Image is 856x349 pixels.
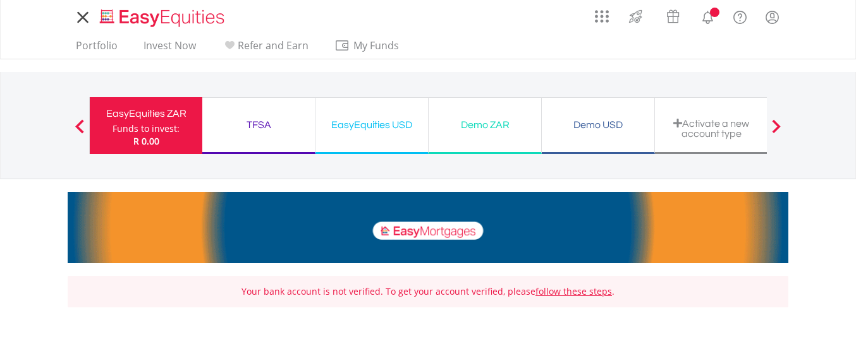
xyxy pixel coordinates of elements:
span: Refer and Earn [238,38,309,52]
a: AppsGrid [587,3,617,23]
img: EasyEquities_Logo.png [97,8,229,28]
a: follow these steps [535,285,612,297]
span: My Funds [334,37,417,54]
img: grid-menu-icon.svg [595,9,609,23]
a: Invest Now [138,39,201,59]
div: Your bank account is not verified. To get your account verified, please . [68,276,788,307]
a: Home page [95,3,229,28]
a: Refer and Earn [217,39,314,59]
a: My Profile [756,3,788,31]
div: Demo ZAR [436,116,534,134]
div: Demo USD [549,116,647,134]
span: R 0.00 [133,135,159,147]
img: EasyMortage Promotion Banner [68,192,788,263]
div: EasyEquities USD [323,116,420,134]
div: Funds to invest: [113,122,180,135]
a: Notifications [692,3,724,28]
img: vouchers-v2.svg [663,6,683,27]
div: EasyEquities ZAR [97,105,195,122]
a: Portfolio [71,39,123,59]
img: thrive-v2.svg [625,6,646,27]
div: TFSA [210,116,307,134]
a: FAQ's and Support [724,3,756,28]
div: Activate a new account type [663,118,760,139]
a: Vouchers [654,3,692,27]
